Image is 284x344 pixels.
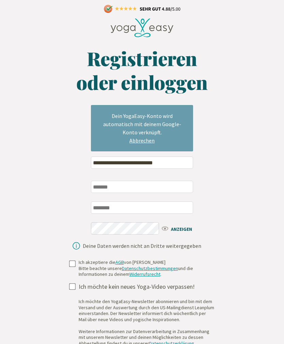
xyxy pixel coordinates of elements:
[161,224,200,233] span: ANZEIGEN
[79,259,214,278] div: Ich akzeptiere die von [PERSON_NAME] Bitte beachte unsere und die Informationen zu deinem .
[115,259,124,265] a: AGB
[83,243,201,249] div: Deine Daten werden nicht an Dritte weitergegeben
[79,283,214,291] div: Ich möchte kein neues Yoga-Video verpassen!
[122,265,178,271] a: Datenschutzbestimmungen
[25,46,259,94] h1: Registrieren oder einloggen
[129,271,160,277] a: Widerrufsrecht
[98,136,186,145] a: Abbrechen
[91,105,193,151] div: Dein YogaEasy-Konto wird automatisch mit deinem Google-Konto verknüpft.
